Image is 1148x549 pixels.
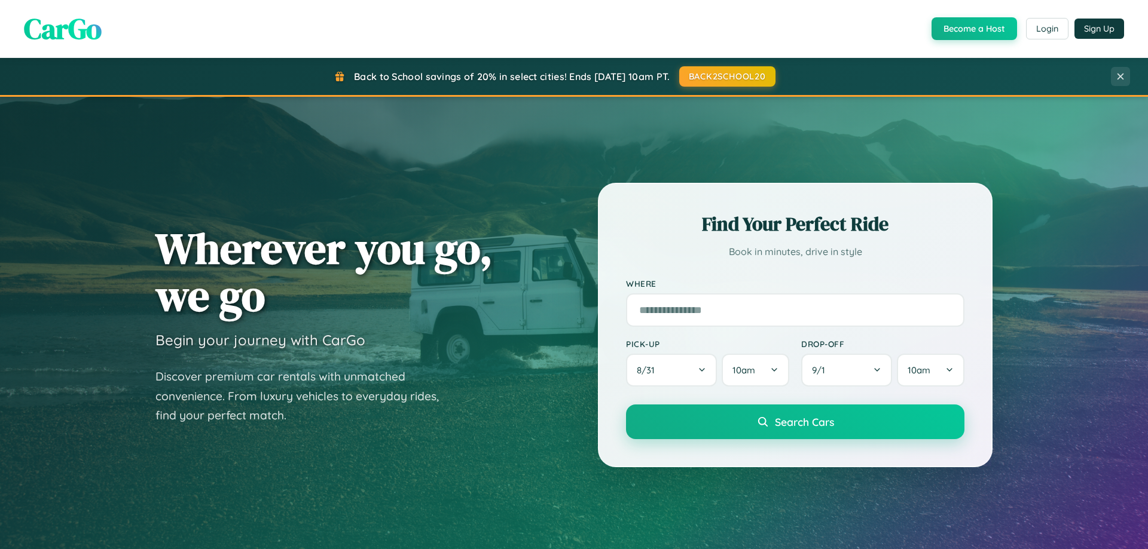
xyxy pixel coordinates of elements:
button: Sign Up [1074,19,1124,39]
button: 9/1 [801,354,892,387]
h1: Wherever you go, we go [155,225,493,319]
button: 10am [897,354,964,387]
span: 10am [908,364,930,376]
span: Back to School savings of 20% in select cities! Ends [DATE] 10am PT. [354,70,670,82]
span: CarGo [24,9,102,48]
button: BACK2SCHOOL20 [679,66,775,87]
label: Where [626,278,964,289]
button: 10am [722,354,789,387]
h2: Find Your Perfect Ride [626,211,964,237]
button: 8/31 [626,354,717,387]
span: 8 / 31 [637,364,661,376]
p: Discover premium car rentals with unmatched convenience. From luxury vehicles to everyday rides, ... [155,367,454,425]
span: Search Cars [775,415,834,428]
button: Login [1026,18,1068,39]
label: Drop-off [801,339,964,349]
span: 10am [732,364,755,376]
button: Search Cars [626,404,964,439]
button: Become a Host [932,17,1017,40]
h3: Begin your journey with CarGo [155,331,365,349]
span: 9 / 1 [812,364,831,376]
p: Book in minutes, drive in style [626,243,964,260]
label: Pick-up [626,339,789,349]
